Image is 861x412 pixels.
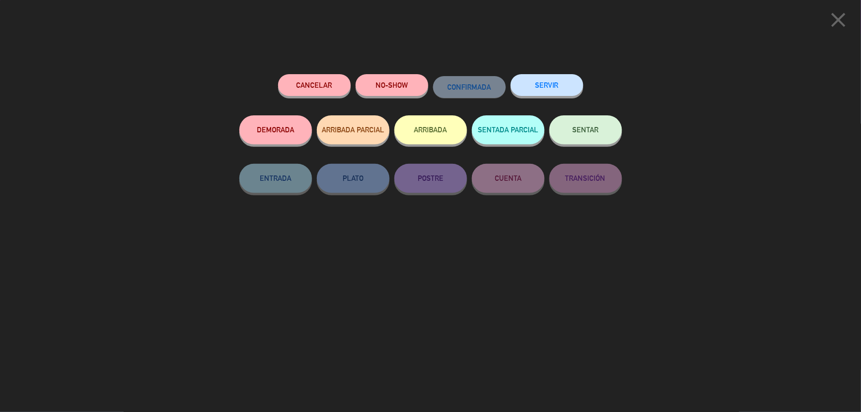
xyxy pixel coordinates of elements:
[394,115,467,144] button: ARRIBADA
[239,164,312,193] button: ENTRADA
[824,7,854,36] button: close
[317,164,390,193] button: PLATO
[827,8,851,32] i: close
[239,115,312,144] button: DEMORADA
[356,74,428,96] button: NO-SHOW
[278,74,351,96] button: Cancelar
[472,164,545,193] button: CUENTA
[317,115,390,144] button: ARRIBADA PARCIAL
[472,115,545,144] button: SENTADA PARCIAL
[448,83,491,91] span: CONFIRMADA
[322,126,384,134] span: ARRIBADA PARCIAL
[573,126,599,134] span: SENTAR
[394,164,467,193] button: POSTRE
[511,74,583,96] button: SERVIR
[549,164,622,193] button: TRANSICIÓN
[433,76,506,98] button: CONFIRMADA
[549,115,622,144] button: SENTAR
